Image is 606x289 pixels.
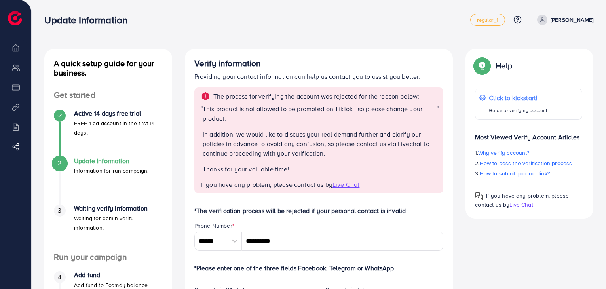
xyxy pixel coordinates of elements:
[475,148,582,158] p: 1.
[201,91,210,101] img: alert
[534,15,593,25] a: [PERSON_NAME]
[8,11,22,25] img: logo
[44,252,172,262] h4: Run your campaign
[478,149,530,157] span: Why verify account?
[44,205,172,252] li: Waiting verify information
[475,192,569,209] span: If you have any problem, please contact us by
[437,104,439,180] span: "
[475,192,483,200] img: Popup guide
[74,213,163,232] p: Waiting for admin verify information.
[496,61,512,70] p: Help
[74,166,149,175] p: Information for run campaign.
[201,180,332,189] span: If you have any problem, please contact us by
[332,180,359,189] span: Live Chat
[551,15,593,25] p: [PERSON_NAME]
[44,157,172,205] li: Update Information
[201,104,203,180] span: "
[509,201,533,209] span: Live Chat
[44,14,134,26] h3: Update Information
[194,72,444,81] p: Providing your contact information can help us contact you to assist you better.
[74,205,163,212] h4: Waiting verify information
[475,169,582,178] p: 3.
[203,104,437,123] p: This product is not allowed to be promoted on TikTok , so please change your product.
[58,273,61,282] span: 4
[74,110,163,117] h4: Active 14 days free trial
[203,164,437,174] p: Thanks for your valuable time!
[475,59,489,73] img: Popup guide
[58,158,61,167] span: 2
[58,206,61,215] span: 3
[213,91,420,101] p: The process for verifying the account was rejected for the reason below:
[194,206,444,215] p: *The verification process will be rejected if your personal contact is invalid
[194,59,444,68] h4: Verify information
[480,169,550,177] span: How to submit product link?
[74,118,163,137] p: FREE 1 ad account in the first 14 days.
[475,158,582,168] p: 2.
[194,222,234,230] label: Phone Number
[44,90,172,100] h4: Get started
[489,93,547,103] p: Click to kickstart!
[44,59,172,78] h4: A quick setup guide for your business.
[194,263,444,273] p: *Please enter one of the three fields Facebook, Telegram or WhatsApp
[470,14,505,26] a: regular_1
[477,17,498,23] span: regular_1
[74,271,148,279] h4: Add fund
[475,126,582,142] p: Most Viewed Verify Account Articles
[44,110,172,157] li: Active 14 days free trial
[489,106,547,115] p: Guide to verifying account
[74,157,149,165] h4: Update Information
[203,129,437,158] p: In addition, we would like to discuss your real demand further and clarify our policies in advanc...
[480,159,572,167] span: How to pass the verification process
